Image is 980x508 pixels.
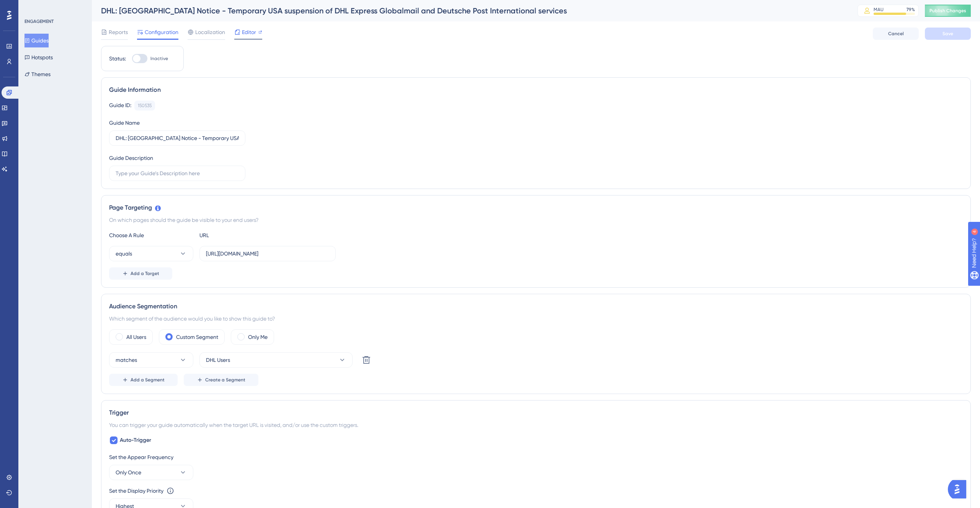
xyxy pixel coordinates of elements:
div: Choose A Rule [109,231,193,240]
span: Localization [195,28,225,37]
label: All Users [126,332,146,342]
span: equals [116,249,132,258]
div: Which segment of the audience would you like to show this guide to? [109,314,963,323]
div: Set the Appear Frequency [109,453,963,462]
span: Add a Target [131,270,159,277]
div: Page Targeting [109,203,963,212]
input: Type your Guide’s Description here [116,169,239,177]
button: Cancel [873,28,919,40]
span: Create a Segment [205,377,245,383]
div: ENGAGEMENT [24,18,54,24]
iframe: UserGuiding AI Assistant Launcher [948,478,971,501]
div: Guide Description [109,153,153,163]
input: yourwebsite.com/path [206,249,329,258]
button: equals [109,246,193,261]
div: 79 % [906,7,915,13]
div: URL [199,231,284,240]
div: Guide ID: [109,101,131,111]
div: On which pages should the guide be visible to your end users? [109,215,963,225]
div: Guide Information [109,85,963,94]
span: Configuration [145,28,178,37]
span: Save [942,31,953,37]
span: Need Help? [18,2,48,11]
span: Cancel [888,31,904,37]
div: MAU [874,7,884,13]
label: Only Me [248,332,268,342]
button: Publish Changes [925,5,971,17]
div: Audience Segmentation [109,302,963,311]
div: Set the Display Priority [109,486,163,495]
label: Custom Segment [176,332,218,342]
button: Add a Segment [109,374,178,386]
span: Inactive [150,55,168,62]
div: 4 [53,4,56,10]
button: Add a Target [109,267,172,280]
div: Trigger [109,408,963,417]
div: You can trigger your guide automatically when the target URL is visited, and/or use the custom tr... [109,420,963,430]
div: Status: [109,54,126,63]
button: Save [925,28,971,40]
button: DHL Users [199,352,353,368]
span: Reports [109,28,128,37]
button: Hotspots [24,50,53,64]
button: Themes [24,67,51,81]
div: Guide Name [109,118,140,127]
div: DHL: [GEOGRAPHIC_DATA] Notice - Temporary USA suspension of DHL Express Globalmail and Deutsche P... [101,5,838,16]
button: Only Once [109,465,193,480]
div: 150535 [138,103,152,109]
button: Create a Segment [184,374,258,386]
span: Publish Changes [929,8,966,14]
span: Editor [242,28,256,37]
span: Only Once [116,468,141,477]
span: Auto-Trigger [120,436,151,445]
span: matches [116,355,137,365]
button: matches [109,352,193,368]
input: Type your Guide’s Name here [116,134,239,142]
span: DHL Users [206,355,230,365]
span: Add a Segment [131,377,165,383]
button: Guides [24,34,49,47]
